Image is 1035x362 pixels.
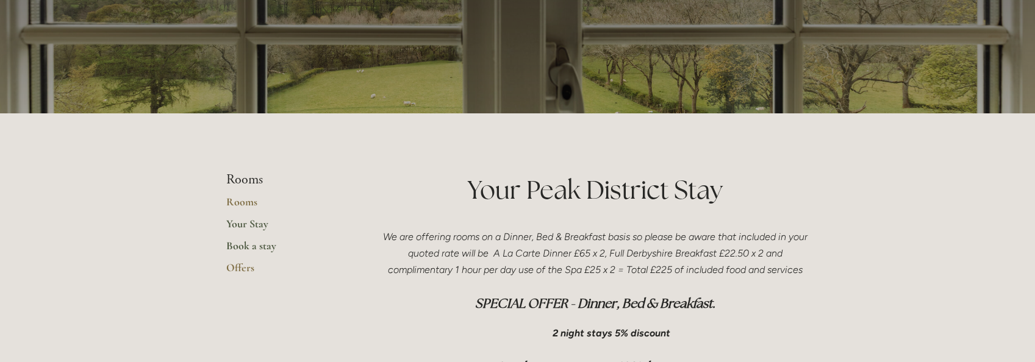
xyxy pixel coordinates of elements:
em: 2 night stays 5% discount [553,327,670,339]
a: Rooms [226,195,343,217]
em: SPECIAL OFFER - Dinner, Bed & Breakfast. [475,295,715,311]
a: Book a stay [226,239,343,261]
a: Offers [226,261,343,283]
h1: Your Peak District Stay [382,172,809,208]
em: We are offering rooms on a Dinner, Bed & Breakfast basis so please be aware that included in your... [383,231,810,275]
a: Your Stay [226,217,343,239]
li: Rooms [226,172,343,188]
